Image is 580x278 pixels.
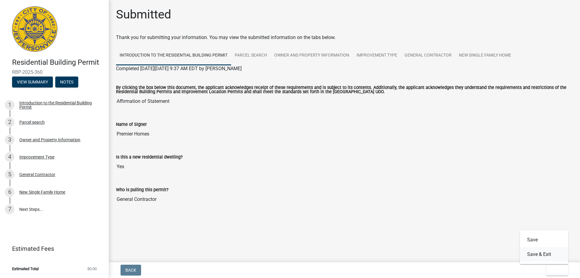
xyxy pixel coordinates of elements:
[125,268,136,273] span: Back
[520,230,568,264] div: Exit
[55,80,78,85] wm-modal-confirm: Notes
[19,138,80,142] div: Owner and Property Information
[5,170,14,179] div: 5
[121,265,141,276] button: Back
[19,155,54,159] div: Improvement Type
[12,77,53,87] button: View Summary
[116,66,242,71] span: Completed [DATE][DATE] 9:37 AM EDT by [PERSON_NAME]
[5,135,14,145] div: 3
[116,86,573,94] label: By clicking the box below this document, the applicant acknowledges receipt of these requirements...
[116,7,171,22] h1: Submitted
[12,267,39,271] span: Estimated Total
[19,101,99,109] div: Introduction to the Residential Building Permit
[5,204,14,214] div: 7
[520,247,568,262] button: Save & Exit
[19,120,45,124] div: Parcel search
[55,77,78,87] button: Notes
[5,243,99,255] a: Estimated Fees
[5,100,14,110] div: 1
[12,58,104,67] h4: Residential Building Permit
[12,80,53,85] wm-modal-confirm: Summary
[5,117,14,127] div: 2
[12,69,97,75] span: RBP-2025-360
[353,46,401,65] a: Improvement Type
[551,268,560,273] span: Exit
[271,46,353,65] a: Owner and Property Information
[116,123,147,127] label: Name of Signer
[19,172,55,177] div: General Contractor
[231,46,271,65] a: Parcel search
[520,233,568,247] button: Save
[5,152,14,162] div: 4
[87,267,97,271] span: $0.00
[5,187,14,197] div: 6
[116,34,573,41] div: Thank you for submitting your information. You may view the submitted information on the tabs below.
[116,155,183,159] label: Is this a new residential dwelling?
[116,46,231,65] a: Introduction to the Residential Building Permit
[116,188,169,192] label: Who is pulling this permit?
[455,46,515,65] a: New Single Family Home
[19,190,65,194] div: New Single Family Home
[401,46,455,65] a: General Contractor
[546,265,568,276] button: Exit
[12,6,57,52] img: City of Jeffersonville, Indiana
